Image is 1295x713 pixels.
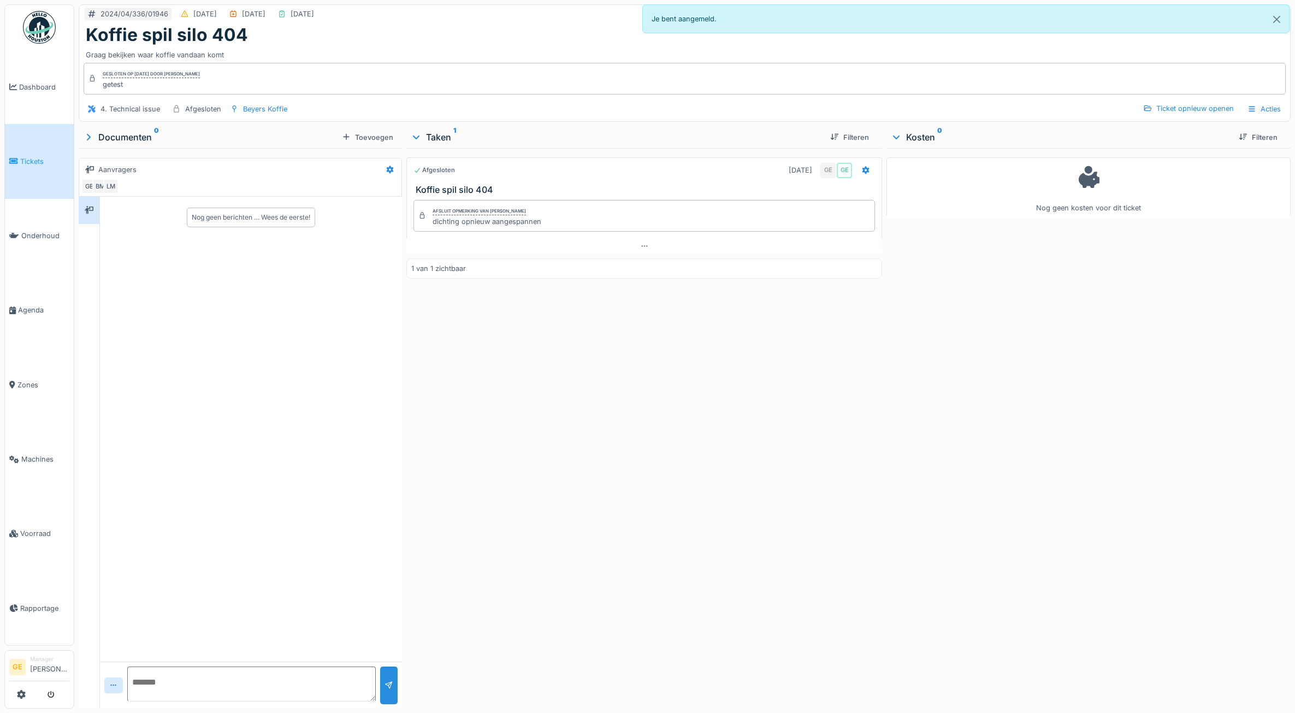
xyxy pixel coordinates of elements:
span: Tickets [20,156,69,167]
span: Rapportage [20,603,69,614]
a: Agenda [5,273,74,347]
div: Ticket opnieuw openen [1139,101,1238,116]
a: Machines [5,422,74,496]
a: GE Manager[PERSON_NAME] [9,655,69,681]
div: Filteren [826,130,873,145]
div: 1 van 1 zichtbaar [411,263,466,274]
div: [DATE] [291,9,314,19]
span: Onderhoud [21,231,69,241]
div: LM [103,179,119,194]
li: GE [9,659,26,675]
sup: 0 [154,131,159,144]
div: BM [92,179,108,194]
li: [PERSON_NAME] [30,655,69,679]
div: 2024/04/336/01946 [100,9,168,19]
div: Kosten [891,131,1230,144]
div: GE [820,163,836,178]
span: Agenda [18,305,69,315]
div: Afgesloten [413,166,455,175]
div: [DATE] [193,9,217,19]
div: Afsluit opmerking van [PERSON_NAME] [433,208,526,215]
span: Dashboard [19,82,69,92]
a: Voorraad [5,497,74,571]
span: Zones [17,380,69,390]
div: Nog geen berichten … Wees de eerste! [192,213,310,222]
sup: 0 [937,131,942,144]
div: getest [103,79,200,90]
sup: 1 [453,131,456,144]
div: [DATE] [789,165,812,175]
div: Filteren [1234,130,1282,145]
div: 4. Technical issue [100,104,160,114]
span: Voorraad [20,528,69,539]
a: Zones [5,347,74,422]
button: Close [1264,5,1289,34]
div: Manager [30,655,69,663]
h1: Koffie spil silo 404 [86,25,248,45]
div: Beyers Koffie [243,104,287,114]
h3: Koffie spil silo 404 [416,185,878,195]
a: Rapportage [5,571,74,645]
div: Afgesloten [185,104,221,114]
div: dichting opnieuw aangespannen [433,216,541,227]
div: Acties [1243,101,1286,117]
div: Nog geen kosten voor dit ticket [894,162,1284,213]
div: [DATE] [242,9,265,19]
img: Badge_color-CXgf-gQk.svg [23,11,56,44]
div: Documenten [83,131,338,144]
div: Gesloten op [DATE] door [PERSON_NAME] [103,70,200,78]
div: Je bent aangemeld. [642,4,1290,33]
div: Toevoegen [338,130,398,145]
a: Onderhoud [5,199,74,273]
a: Dashboard [5,50,74,124]
div: GE [81,179,97,194]
a: Tickets [5,124,74,198]
span: Machines [21,454,69,464]
div: GE [837,163,852,178]
div: Taken [411,131,822,144]
div: Graag bekijken waar koffie vandaan komt [86,45,1284,60]
div: Aanvragers [98,164,137,175]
